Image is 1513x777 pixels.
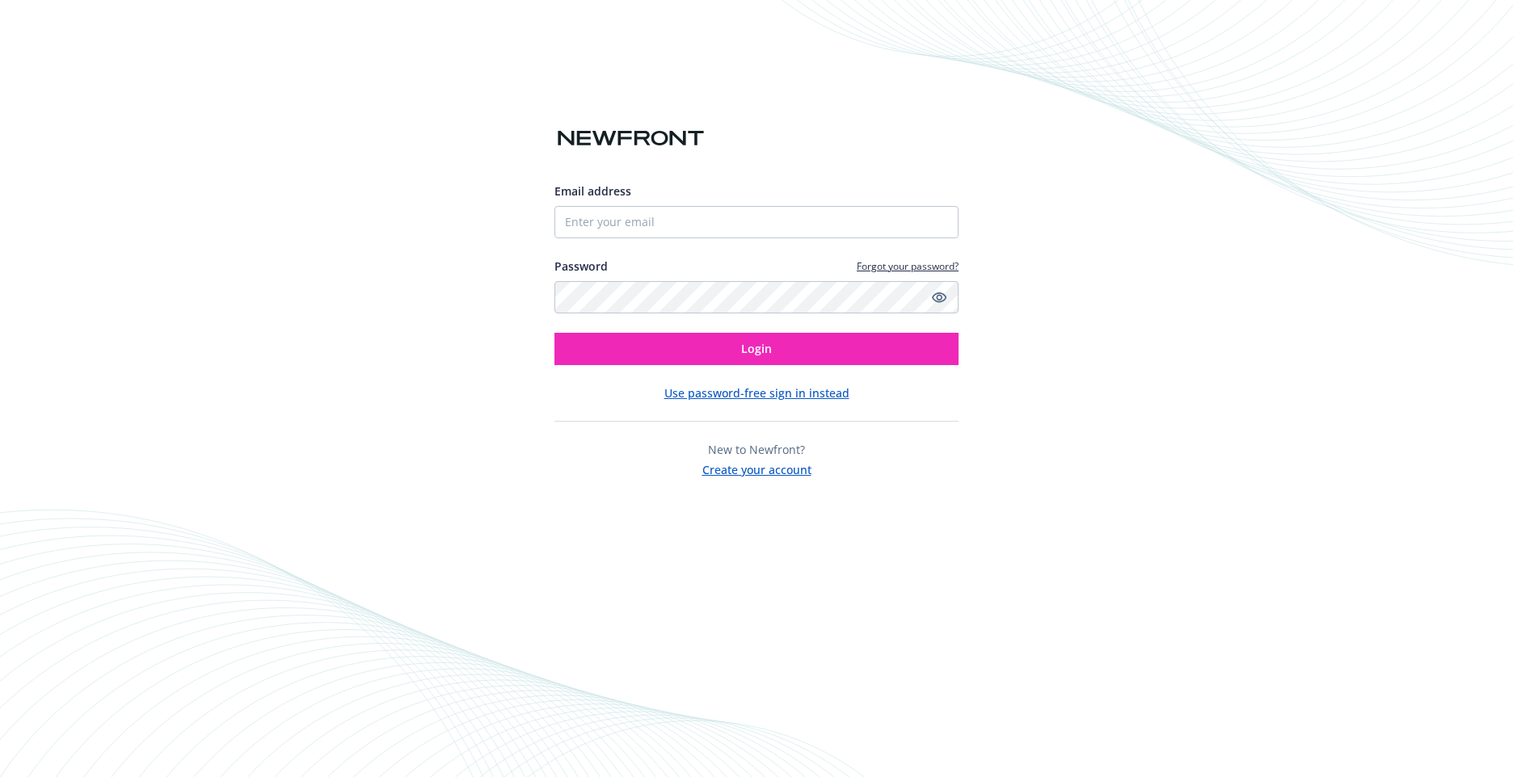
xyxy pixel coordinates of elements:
button: Login [554,333,959,365]
span: Login [741,341,772,356]
span: New to Newfront? [708,442,805,457]
label: Password [554,258,608,275]
button: Use password-free sign in instead [664,384,849,401]
input: Enter your password [554,281,959,313]
a: Forgot your password? [857,259,959,273]
a: Show password [929,288,949,307]
button: Create your account [702,458,811,478]
span: Email address [554,183,631,199]
input: Enter your email [554,206,959,238]
img: Newfront logo [554,124,707,153]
